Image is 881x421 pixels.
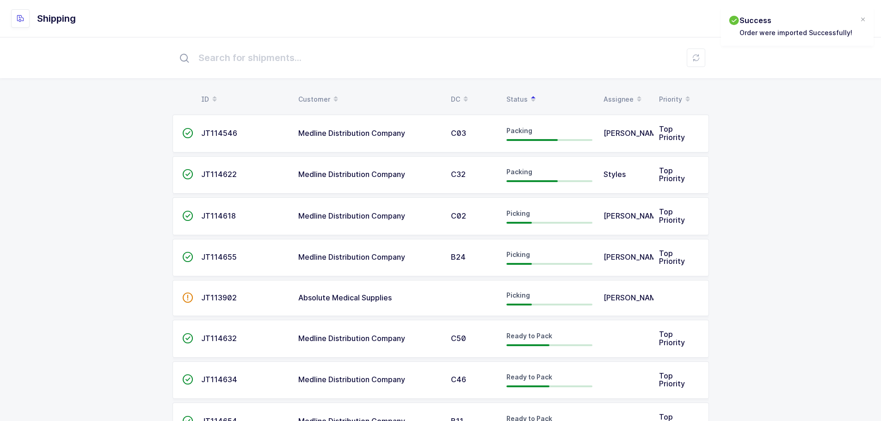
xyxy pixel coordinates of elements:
span: Medline Distribution Company [298,170,405,179]
span: JT113902 [201,293,237,302]
span: JT114632 [201,334,237,343]
span: Picking [506,250,530,258]
span: Top Priority [659,207,685,225]
span: Styles [604,170,626,179]
span: Medline Distribution Company [298,334,405,343]
h2: Success [739,15,852,26]
span: Top Priority [659,249,685,266]
span: JT114634 [201,375,237,384]
span: C02 [451,211,466,220]
span: Picking [506,291,530,299]
span: C32 [451,170,466,179]
span: Medline Distribution Company [298,375,405,384]
span: Medline Distribution Company [298,211,405,220]
span: B24 [451,252,466,262]
div: DC [451,92,495,107]
span: JT114655 [201,252,237,262]
span: JT114622 [201,170,237,179]
span:  [182,334,193,343]
p: Order were imported Successfully! [739,28,852,37]
span: Top Priority [659,124,685,142]
span: [PERSON_NAME] [604,128,664,138]
span: Packing [506,168,532,176]
div: ID [201,92,287,107]
span: Medline Distribution Company [298,128,405,138]
span: Picking [506,209,530,217]
span:  [182,252,193,262]
span:  [182,128,193,138]
span: JT114618 [201,211,236,220]
span: Ready to Pack [506,373,552,381]
span:  [182,375,193,384]
span: Medline Distribution Company [298,252,405,262]
span: C03 [451,128,466,138]
span:  [182,170,193,179]
span: Top Priority [659,329,685,347]
div: Assignee [604,92,648,107]
span: Absolute Medical Supplies [298,293,392,302]
span: C46 [451,375,466,384]
span: Ready to Pack [506,332,552,340]
div: Status [506,92,592,107]
span: Top Priority [659,166,685,183]
span: [PERSON_NAME] [604,293,664,302]
span:  [182,211,193,220]
div: Customer [298,92,440,107]
span: JT114546 [201,128,237,138]
h1: Shipping [37,11,76,26]
span: C50 [451,334,466,343]
input: Search for shipments... [173,43,709,73]
span: Packing [506,127,532,134]
span: [PERSON_NAME] [604,252,664,262]
span: Top Priority [659,371,685,389]
span:  [182,293,193,302]
span: [PERSON_NAME] [604,211,664,220]
div: Priority [659,92,703,107]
